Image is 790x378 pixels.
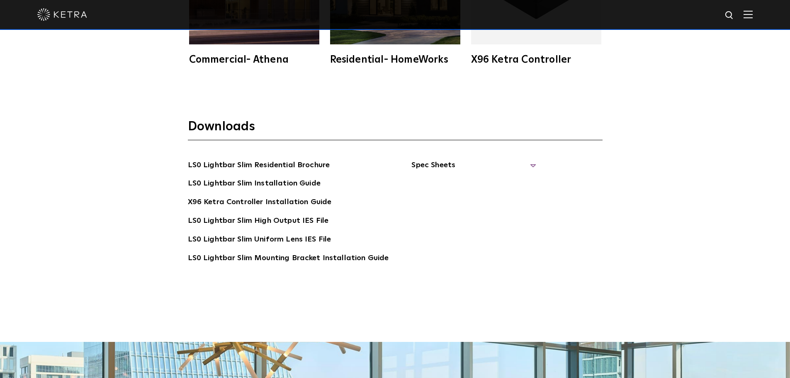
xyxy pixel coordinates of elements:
[188,119,603,140] h3: Downloads
[188,234,331,247] a: LS0 Lightbar Slim Uniform Lens IES File
[188,159,330,173] a: LS0 Lightbar Slim Residential Brochure
[188,196,332,210] a: X96 Ketra Controller Installation Guide
[744,10,753,18] img: Hamburger%20Nav.svg
[330,55,460,65] div: Residential- HomeWorks
[411,159,536,178] span: Spec Sheets
[37,8,87,21] img: ketra-logo-2019-white
[188,252,389,266] a: LS0 Lightbar Slim Mounting Bracket Installation Guide
[724,10,735,21] img: search icon
[471,55,601,65] div: X96 Ketra Controller
[188,215,329,228] a: LS0 Lightbar Slim High Output IES File
[188,178,321,191] a: LS0 Lightbar Slim Installation Guide
[189,55,319,65] div: Commercial- Athena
